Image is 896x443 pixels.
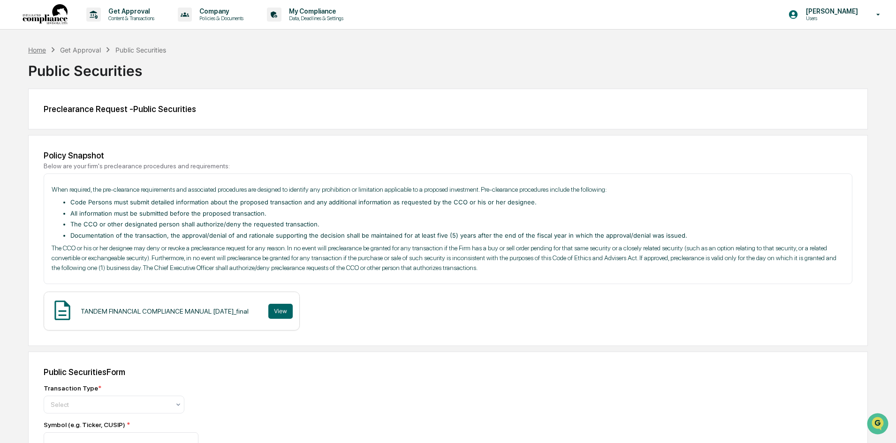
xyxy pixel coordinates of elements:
img: 1746055101610-c473b297-6a78-478c-a979-82029cc54cd1 [9,72,26,89]
div: Policy Snapshot [44,150,852,160]
input: Clear [24,43,155,53]
div: TANDEM FINANCIAL COMPLIANCE MANUAL [DATE]_final [81,308,249,315]
p: Data, Deadlines & Settings [281,15,348,22]
p: The CCO or his or her designee may deny or revoke a preclearance request for any reason. In no ev... [52,243,844,273]
iframe: Open customer support [866,412,891,437]
a: Powered byPylon [66,158,114,166]
img: logo [23,4,68,25]
li: Code Persons must submit detailed information about the proposed transaction and any additional i... [70,198,845,207]
div: Transaction Type [44,384,101,392]
a: 🗄️Attestations [64,114,120,131]
div: Public Securities Form [44,367,852,377]
li: Documentation of the transaction, the approval/denial of and rationale supporting the decision sh... [70,231,845,240]
span: Attestations [77,118,116,128]
div: Below are your firm's preclearance procedures and requirements: [44,162,852,170]
p: Users [798,15,863,22]
img: Document Icon [51,299,74,322]
div: Preclearance Request - Public Securities [44,104,852,114]
button: View [268,304,293,319]
div: Public Securities [115,46,166,54]
p: Policies & Documents [192,15,248,22]
a: 🔎Data Lookup [6,132,63,149]
p: When required, the pre-clearance requirements and associated procedures are designed to identify ... [52,185,844,195]
a: 🖐️Preclearance [6,114,64,131]
p: My Compliance [281,8,348,15]
div: Get Approval [60,46,101,54]
span: Pylon [93,159,114,166]
div: Start new chat [32,72,154,81]
p: Company [192,8,248,15]
div: We're offline, we'll be back soon [32,81,122,89]
li: All information must be submitted before the proposed transaction. [70,209,845,218]
p: [PERSON_NAME] [798,8,863,15]
div: 🖐️ [9,119,17,127]
div: Symbol (e.g. Ticker, CUSIP) [44,421,372,428]
button: Start new chat [159,75,171,86]
div: Public Securities [28,55,868,79]
div: 🗄️ [68,119,76,127]
p: How can we help? [9,20,171,35]
li: The CCO or other designated person shall authorize/deny the requested transaction. [70,220,845,229]
span: Data Lookup [19,136,59,145]
div: Home [28,46,46,54]
p: Content & Transactions [101,15,159,22]
p: Get Approval [101,8,159,15]
div: 🔎 [9,137,17,144]
span: Preclearance [19,118,61,128]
